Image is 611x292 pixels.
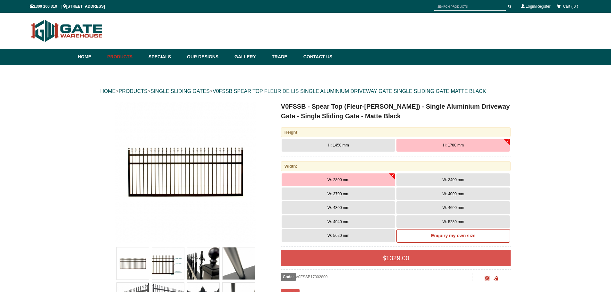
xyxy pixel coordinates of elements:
[101,102,271,243] a: V0FSSB - Spear Top (Fleur-de-lis) - Single Aluminium Driveway Gate - Single Sliding Gate - Matte ...
[184,49,231,65] a: Our Designs
[442,192,464,196] span: W: 4000 mm
[386,254,409,262] span: 1329.00
[442,220,464,224] span: W: 5280 mm
[152,247,184,279] img: V0FSSB - Spear Top (Fleur-de-lis) - Single Aluminium Driveway Gate - Single Sliding Gate - Matte ...
[442,178,464,182] span: W: 3400 mm
[282,229,395,242] button: W: 5620 mm
[396,173,510,186] button: W: 3400 mm
[282,188,395,200] button: W: 3700 mm
[282,139,395,152] button: H: 1450 mm
[396,139,510,152] button: H: 1700 mm
[100,88,116,94] a: HOME
[431,233,475,238] b: Enquiry my own size
[300,49,333,65] a: Contact Us
[78,49,104,65] a: Home
[213,88,486,94] a: V0FSSB SPEAR TOP FLEUR DE LIS SINGLE ALUMINIUM DRIVEWAY GATE SINGLE SLIDING GATE MATTE BLACK
[30,16,105,46] img: Gate Warehouse
[281,127,511,137] div: Height:
[396,188,510,200] button: W: 4000 mm
[282,215,395,228] button: W: 4940 mm
[443,143,464,147] span: H: 1700 mm
[30,4,105,9] span: 1300 100 310 | [STREET_ADDRESS]
[563,4,578,9] span: Cart ( 0 )
[281,273,296,281] span: Code:
[526,4,550,9] a: Login/Register
[187,247,219,279] img: V0FSSB - Spear Top (Fleur-de-lis) - Single Aluminium Driveway Gate - Single Sliding Gate - Matte ...
[327,205,349,210] span: W: 4300 mm
[150,88,210,94] a: SINGLE SLIDING GATES
[115,102,256,243] img: V0FSSB - Spear Top (Fleur-de-lis) - Single Aluminium Driveway Gate - Single Sliding Gate - Matte ...
[231,49,268,65] a: Gallery
[282,201,395,214] button: W: 4300 mm
[396,201,510,214] button: W: 4600 mm
[117,247,149,279] img: V0FSSB - Spear Top (Fleur-de-lis) - Single Aluminium Driveway Gate - Single Sliding Gate - Matte ...
[281,161,511,171] div: Width:
[119,88,148,94] a: PRODUCTS
[494,276,498,281] span: Click to copy the URL
[485,277,489,281] a: Click to enlarge and scan to share.
[100,81,511,102] div: > > >
[281,250,511,266] div: $
[268,49,300,65] a: Trade
[223,247,255,279] img: V0FSSB - Spear Top (Fleur-de-lis) - Single Aluminium Driveway Gate - Single Sliding Gate - Matte ...
[328,143,349,147] span: H: 1450 mm
[434,3,506,11] input: SEARCH PRODUCTS
[442,205,464,210] span: W: 4600 mm
[281,273,472,281] div: V0FSSB17002800
[327,220,349,224] span: W: 4940 mm
[281,102,511,121] h1: V0FSSB - Spear Top (Fleur-[PERSON_NAME]) - Single Aluminium Driveway Gate - Single Sliding Gate -...
[104,49,146,65] a: Products
[327,233,349,238] span: W: 5620 mm
[396,215,510,228] button: W: 5280 mm
[327,192,349,196] span: W: 3700 mm
[396,229,510,243] a: Enquiry my own size
[327,178,349,182] span: W: 2800 mm
[282,173,395,186] button: W: 2800 mm
[145,49,184,65] a: Specials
